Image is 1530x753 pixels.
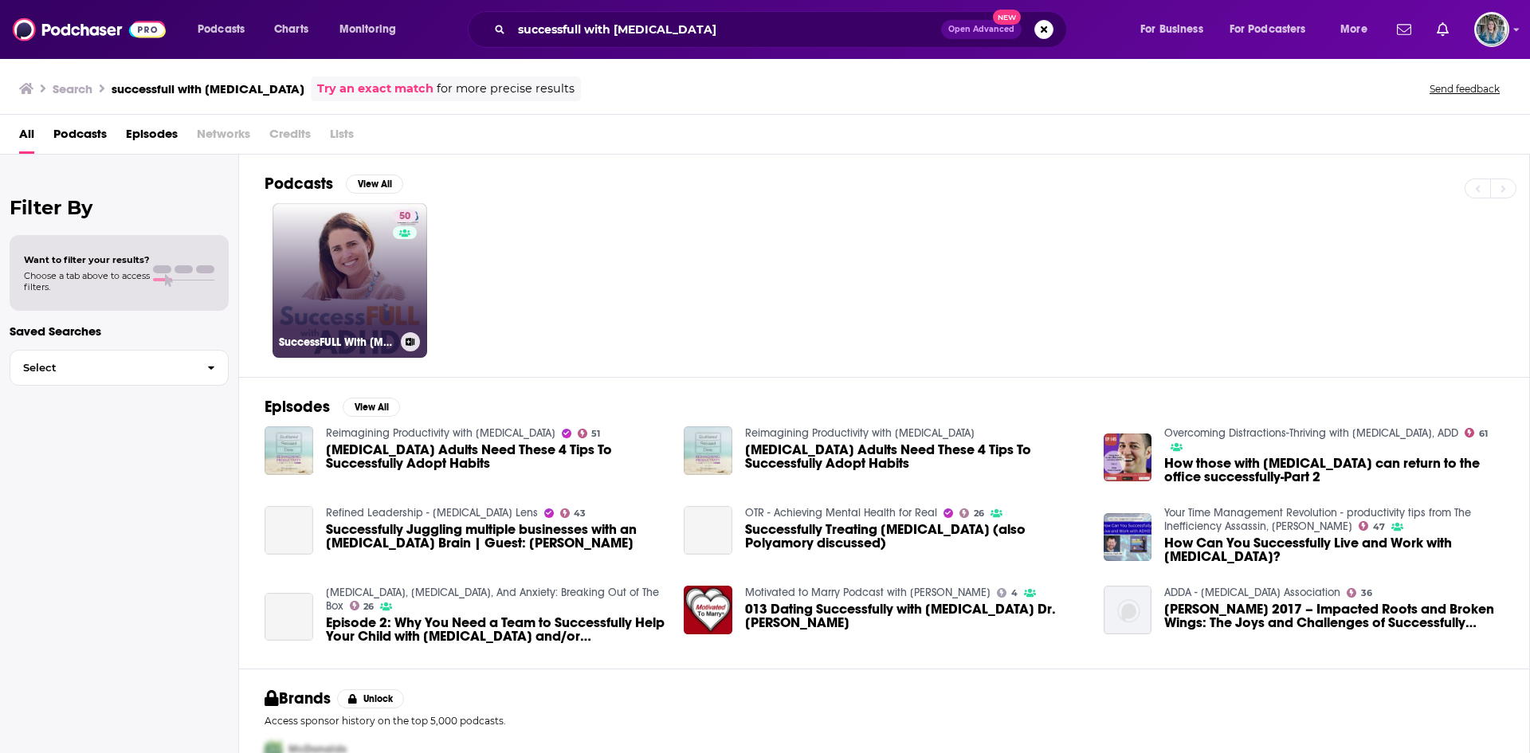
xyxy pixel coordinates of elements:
span: for more precise results [437,80,575,98]
span: More [1340,18,1367,41]
a: 51 [578,429,601,438]
a: 013 Dating Successfully with ADHD Dr. Kari Miller [745,602,1085,629]
span: Monitoring [339,18,396,41]
span: How Can You Successfully Live and Work with [MEDICAL_DATA]? [1164,536,1504,563]
span: Credits [269,121,311,154]
a: Try an exact match [317,80,433,98]
h2: Podcasts [265,174,333,194]
img: How Can You Successfully Live and Work with ADHD? [1104,513,1152,562]
span: Logged in as EllaDavidson [1474,12,1509,47]
span: Select [10,363,194,373]
button: Select [10,350,229,386]
img: TADD 2017 – Impacted Roots and Broken Wings: The Joys and Challenges of Successfully Launching Yo... [1104,586,1152,634]
a: 47 [1359,521,1385,531]
button: open menu [1329,17,1387,42]
span: 26 [974,510,984,517]
img: User Profile [1474,12,1509,47]
button: open menu [186,17,265,42]
a: 36 [1347,588,1372,598]
a: 61 [1465,428,1488,437]
h2: Filter By [10,196,229,219]
a: Overcoming Distractions-Thriving with ADHD, ADD [1164,426,1458,440]
span: Networks [197,121,250,154]
span: 61 [1479,430,1488,437]
a: ADHD Adults Need These 4 Tips To Successfully Adopt Habits [745,443,1085,470]
a: How those with ADHD can return to the office successfully-Part 2 [1104,433,1152,482]
span: 013 Dating Successfully with [MEDICAL_DATA] Dr. [PERSON_NAME] [745,602,1085,629]
div: Search podcasts, credits, & more... [483,11,1082,48]
a: PodcastsView All [265,174,403,194]
a: 4 [997,588,1018,598]
span: [PERSON_NAME] 2017 – Impacted Roots and Broken Wings: The Joys and Challenges of Successfully Lau... [1164,602,1504,629]
button: Send feedback [1425,82,1504,96]
a: OTR - Achieving Mental Health for Real [745,506,937,520]
button: open menu [1219,17,1329,42]
a: ADHD, Autism, And Anxiety: Breaking Out of The Box [326,586,659,613]
a: All [19,121,34,154]
a: 43 [560,508,586,518]
a: Reimagining Productivity with ADHD [745,426,975,440]
a: Successfully Treating ADHD (also Polyamory discussed) [684,506,732,555]
h2: Brands [265,688,331,708]
a: Successfully Juggling multiple businesses with an ADHD Brain | Guest: Francesca Anastasi [326,523,665,550]
a: How Can You Successfully Live and Work with ADHD? [1164,536,1504,563]
button: View All [343,398,400,417]
span: How those with [MEDICAL_DATA] can return to the office successfully-Part 2 [1164,457,1504,484]
span: 43 [574,510,586,517]
a: 50SuccessFULL With [MEDICAL_DATA] [273,203,427,358]
button: Open AdvancedNew [941,20,1022,39]
a: Your Time Management Revolution - productivity tips from The Inefficiency Assassin, Helene Segura [1164,506,1471,533]
a: Successfully Treating ADHD (also Polyamory discussed) [745,523,1085,550]
span: Open Advanced [948,25,1014,33]
a: ADDA - Attention Deficit Disorder Association [1164,586,1340,599]
a: TADD 2017 – Impacted Roots and Broken Wings: The Joys and Challenges of Successfully Launching Yo... [1164,602,1504,629]
a: Episode 2: Why You Need a Team to Successfully Help Your Child with ADHD and/or Autism [265,593,313,641]
img: Podchaser - Follow, Share and Rate Podcasts [13,14,166,45]
span: [MEDICAL_DATA] Adults Need These 4 Tips To Successfully Adopt Habits [745,443,1085,470]
span: Podcasts [53,121,107,154]
span: New [993,10,1022,25]
span: 26 [363,603,374,610]
a: ADHD Adults Need These 4 Tips To Successfully Adopt Habits [326,443,665,470]
img: ADHD Adults Need These 4 Tips To Successfully Adopt Habits [265,426,313,475]
span: For Podcasters [1230,18,1306,41]
span: Successfully Juggling multiple businesses with an [MEDICAL_DATA] Brain | Guest: [PERSON_NAME] [326,523,665,550]
span: 47 [1373,524,1385,531]
a: Reimagining Productivity with ADHD [326,426,555,440]
span: 36 [1361,590,1372,597]
span: Charts [274,18,308,41]
img: ADHD Adults Need These 4 Tips To Successfully Adopt Habits [684,426,732,475]
button: View All [346,175,403,194]
a: Motivated to Marry Podcast with Amy Schoen [745,586,991,599]
span: Want to filter your results? [24,254,150,265]
button: open menu [328,17,417,42]
input: Search podcasts, credits, & more... [512,17,941,42]
button: Unlock [337,689,405,708]
a: Successfully Juggling multiple businesses with an ADHD Brain | Guest: Francesca Anastasi [265,506,313,555]
h3: SuccessFULL With [MEDICAL_DATA] [279,335,394,349]
h3: successfull with [MEDICAL_DATA] [112,81,304,96]
a: 50 [393,210,417,222]
button: Show profile menu [1474,12,1509,47]
a: Refined Leadership - ADHD Lens [326,506,538,520]
span: 51 [591,430,600,437]
a: How those with ADHD can return to the office successfully-Part 2 [1164,457,1504,484]
a: Episodes [126,121,178,154]
span: Podcasts [198,18,245,41]
span: Choose a tab above to access filters. [24,270,150,292]
span: [MEDICAL_DATA] Adults Need These 4 Tips To Successfully Adopt Habits [326,443,665,470]
img: 013 Dating Successfully with ADHD Dr. Kari Miller [684,586,732,634]
a: EpisodesView All [265,397,400,417]
a: 26 [350,601,375,610]
a: Episode 2: Why You Need a Team to Successfully Help Your Child with ADHD and/or Autism [326,616,665,643]
button: open menu [1129,17,1223,42]
a: Show notifications dropdown [1430,16,1455,43]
